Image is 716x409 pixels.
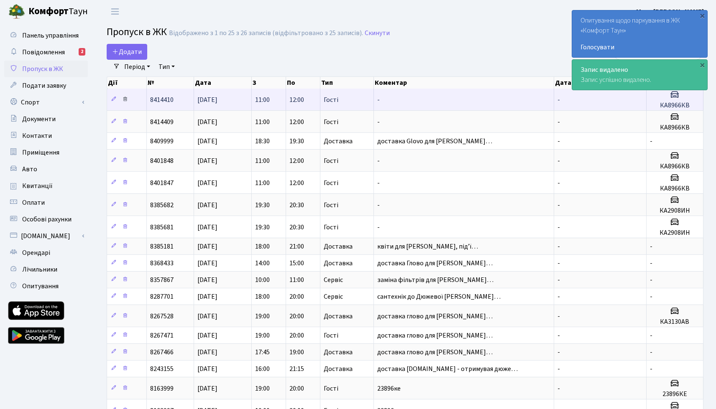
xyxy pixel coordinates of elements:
h5: КА8966КВ [650,102,700,109]
div: Запис успішно видалено. [572,60,707,90]
span: Приміщення [22,148,59,157]
span: - [557,95,560,104]
span: [DATE] [197,292,217,301]
a: Особові рахунки [4,211,88,228]
img: logo.png [8,3,25,20]
span: 20:00 [289,292,304,301]
span: 20:00 [289,331,304,340]
strong: Запис видалено [580,65,628,74]
span: 19:00 [255,331,270,340]
span: Панель управління [22,31,79,40]
div: × [698,61,706,69]
span: 20:00 [289,312,304,321]
button: Переключити навігацію [105,5,125,18]
span: доставка Glovo для [PERSON_NAME]… [377,137,492,146]
span: 8409999 [150,137,174,146]
span: 8287701 [150,292,174,301]
a: [DOMAIN_NAME] [4,228,88,244]
span: - [557,331,560,340]
span: 19:00 [255,384,270,393]
b: Комфорт [28,5,69,18]
span: - [557,364,560,373]
span: 20:00 [289,384,304,393]
span: квіти для [PERSON_NAME], підʼї… [377,242,478,251]
span: - [650,275,652,285]
span: 8414410 [150,95,174,104]
th: Дата [194,77,252,89]
span: - [650,137,652,146]
span: Квитанції [22,181,53,191]
span: 10:00 [255,275,270,285]
span: 17:45 [255,348,270,357]
span: Контакти [22,131,52,140]
span: [DATE] [197,242,217,251]
a: Орендарі [4,244,88,261]
a: Тип [155,60,178,74]
span: доставка глово для [PERSON_NAME]… [377,348,493,357]
div: 2 [79,48,85,56]
span: - [557,156,560,165]
span: Сервіс [324,293,343,300]
span: 21:00 [289,242,304,251]
th: По [286,77,320,89]
span: Доставка [324,349,353,356]
span: [DATE] [197,178,217,188]
span: доставка глово для [PERSON_NAME]… [377,312,493,321]
span: Доставка [324,243,353,250]
span: доставка глово для [PERSON_NAME]… [377,331,493,340]
span: Гості [324,158,338,164]
span: 12:00 [289,156,304,165]
span: 18:30 [255,137,270,146]
a: Приміщення [4,144,88,161]
span: - [650,292,652,301]
span: 23896ке [377,384,401,393]
span: 12:00 [289,178,304,188]
span: 8267471 [150,331,174,340]
span: - [557,223,560,232]
span: 11:00 [255,156,270,165]
span: - [377,95,380,104]
span: 8357867 [150,275,174,285]
div: Відображено з 1 по 25 з 26 записів (відфільтровано з 25 записів). [169,29,363,37]
span: 11:00 [255,178,270,188]
span: Пропуск в ЖК [22,64,63,74]
span: 20:30 [289,223,304,232]
th: Тип [320,77,374,89]
h5: КА2908ИН [650,229,700,237]
a: Період [121,60,153,74]
span: 14:00 [255,259,270,268]
span: Гості [324,97,338,103]
span: доставка Глово для [PERSON_NAME]… [377,259,493,268]
a: Контакти [4,127,88,144]
span: [DATE] [197,156,217,165]
span: Доставка [324,313,353,320]
h5: КА8966КВ [650,185,700,193]
span: 11:00 [255,95,270,104]
div: × [698,11,706,20]
span: - [557,275,560,285]
a: Пропуск в ЖК [4,61,88,77]
span: 8385682 [150,201,174,210]
a: Панель управління [4,27,88,44]
span: 19:00 [289,348,304,357]
span: 8163999 [150,384,174,393]
span: - [557,348,560,357]
span: 8243155 [150,364,174,373]
span: [DATE] [197,95,217,104]
span: 18:00 [255,242,270,251]
span: - [650,259,652,268]
a: Лічильники [4,261,88,278]
span: Сервіс [324,277,343,283]
h5: КА8966КВ [650,124,700,132]
span: - [650,364,652,373]
span: 20:30 [289,201,304,210]
span: Гості [324,119,338,125]
a: Спорт [4,94,88,111]
span: 19:00 [255,312,270,321]
span: 11:00 [255,117,270,127]
span: Гості [324,332,338,339]
span: [DATE] [197,223,217,232]
span: Опитування [22,282,59,291]
span: Лічильники [22,265,57,274]
th: Коментар [374,77,554,89]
